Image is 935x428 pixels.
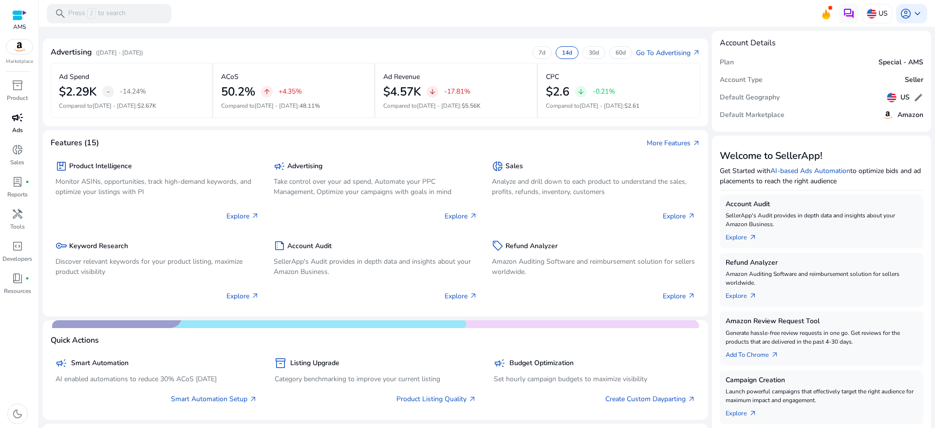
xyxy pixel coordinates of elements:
span: arrow_upward [263,88,271,96]
h5: US [900,94,910,102]
span: $2.67K [137,102,156,110]
h5: Amazon [898,111,923,119]
h5: Default Geography [720,94,780,102]
p: Discover relevant keywords for your product listing, maximize product visibility [56,256,259,277]
h4: Quick Actions [51,336,99,345]
p: -17.81% [444,88,470,95]
p: Generate hassle-free review requests in one go. Get reviews for the products that are delivered i... [726,329,917,346]
span: key [56,240,67,252]
a: AI-based Ads Automation [770,166,850,175]
p: Explore [663,291,695,301]
h4: Account Details [720,39,776,48]
h5: Refund Analyzer [505,242,558,251]
p: -14.24% [120,88,146,95]
span: $5.56K [462,102,481,110]
h5: Campaign Creation [726,376,917,385]
p: SellerApp's Audit provides in depth data and insights about your Amazon Business. [726,211,917,229]
p: -0.21% [593,88,615,95]
p: Explore [445,291,477,301]
p: Developers [2,254,32,263]
span: lab_profile [12,176,23,188]
h2: $2.29K [59,85,96,99]
span: - [107,86,110,97]
p: CPC [546,72,559,82]
span: $2.61 [624,102,639,110]
span: fiber_manual_record [25,276,29,280]
span: arrow_outward [688,212,695,220]
a: Explorearrow_outward [726,229,765,242]
h5: Sales [505,162,523,171]
span: arrow_outward [771,351,779,359]
span: package [56,160,67,172]
p: AMS [12,22,27,31]
h5: Special - AMS [879,58,923,67]
span: dark_mode [12,408,23,420]
span: donut_small [492,160,504,172]
span: / [87,8,96,19]
p: SellerApp's Audit provides in depth data and insights about your Amazon Business. [274,256,477,277]
span: arrow_outward [688,395,695,403]
p: +4.35% [279,88,302,95]
p: Analyze and drill down to each product to understand the sales, profits, refunds, inventory, cust... [492,176,695,197]
span: arrow_outward [749,292,757,300]
span: account_circle [900,8,912,19]
span: campaign [56,357,67,369]
img: amazon.svg [882,109,894,121]
p: Explore [226,211,259,221]
h5: Plan [720,58,734,67]
p: 7d [539,49,545,57]
img: us.svg [887,93,897,102]
a: Add To Chrome [726,346,786,360]
span: fiber_manual_record [25,180,29,184]
span: arrow_outward [249,395,257,403]
h4: Features (15) [51,138,99,148]
span: [DATE] - [DATE] [255,102,298,110]
span: [DATE] - [DATE] [93,102,136,110]
p: Category benchmarking to improve your current listing [275,374,476,384]
a: More Featuresarrow_outward [647,138,700,148]
h5: Smart Automation [71,359,129,368]
p: 30d [589,49,599,57]
p: Compared to : [221,101,367,110]
h3: Welcome to SellerApp! [720,150,923,162]
p: Resources [4,287,31,295]
a: Product Listing Quality [396,394,476,404]
h2: $2.6 [546,85,569,99]
span: arrow_outward [749,409,757,417]
span: arrow_downward [577,88,585,96]
span: [DATE] - [DATE] [580,102,623,110]
p: Reports [7,190,28,199]
a: Explorearrow_outward [726,287,765,301]
a: Create Custom Dayparting [605,394,695,404]
a: Smart Automation Setup [171,394,257,404]
span: inventory_2 [12,79,23,91]
span: inventory_2 [275,357,286,369]
p: Explore [663,211,695,221]
p: Marketplace [6,58,33,65]
h5: Advertising [287,162,322,171]
p: Amazon Auditing Software and reimbursement solution for sellers worldwide. [492,256,695,277]
span: [DATE] - [DATE] [417,102,460,110]
h5: Amazon Review Request Tool [726,317,917,326]
span: arrow_downward [429,88,436,96]
img: us.svg [867,9,877,19]
p: 60d [616,49,626,57]
a: Go To Advertisingarrow_outward [636,48,700,58]
h2: 50.2% [221,85,255,99]
span: arrow_outward [251,212,259,220]
h5: Account Audit [287,242,332,251]
span: edit [914,93,923,102]
p: Ads [12,126,23,135]
p: Explore [226,291,259,301]
p: Tools [10,222,25,231]
p: Get Started with to optimize bids and ad placements to reach the right audience [720,166,923,186]
span: arrow_outward [469,212,477,220]
span: arrow_outward [688,292,695,300]
h2: $4.57K [383,85,421,99]
span: search [55,8,66,19]
p: Launch powerful campaigns that effectively target the right audience for maximum impact and engag... [726,387,917,405]
p: Ad Spend [59,72,89,82]
span: arrow_outward [692,139,700,147]
span: campaign [274,160,285,172]
span: arrow_outward [251,292,259,300]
